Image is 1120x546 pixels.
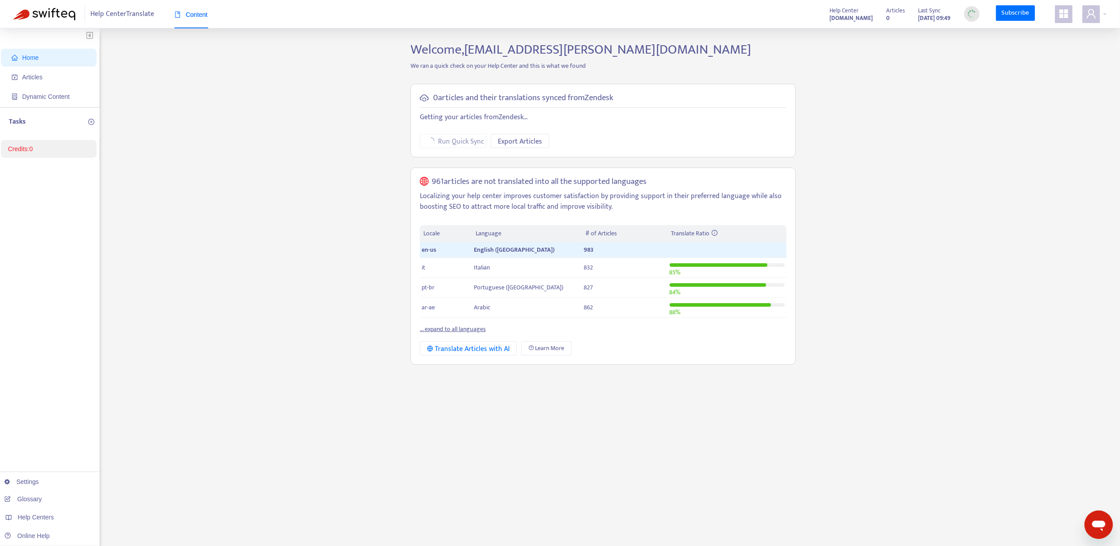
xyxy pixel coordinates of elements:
span: Last Sync [918,6,941,16]
span: Articles [887,6,905,16]
button: Translate Articles with AI [420,341,517,355]
h5: 961 articles are not translated into all the supported languages [432,177,647,187]
a: ... expand to all languages [420,324,486,334]
span: Learn More [535,343,565,353]
span: user [1086,8,1097,19]
span: Home [22,54,39,61]
button: Run Quick Sync [420,134,486,148]
span: 862 [584,302,593,312]
th: # of Articles [582,225,667,242]
span: English ([GEOGRAPHIC_DATA]) [474,245,554,255]
span: pt-br [422,282,434,292]
span: global [420,177,429,187]
button: Export Articles [491,134,549,148]
span: Help Centers [18,514,54,521]
a: Glossary [4,495,42,503]
th: Locale [420,225,472,242]
span: Help Center Translate [91,6,155,23]
span: account-book [12,74,18,80]
img: sync_loading.0b5143dde30e3a21642e.gif [966,8,977,19]
span: it [422,262,425,273]
span: home [12,55,18,61]
span: Articles [22,74,43,81]
span: Dynamic Content [22,93,70,100]
th: Language [472,225,582,242]
a: Learn More [521,341,572,355]
span: book [174,12,181,18]
p: Tasks [9,117,26,127]
p: Localizing your help center improves customer satisfaction by providing support in their preferre... [420,191,787,212]
span: Portuguese ([GEOGRAPHIC_DATA]) [474,282,563,292]
span: Welcome, [EMAIL_ADDRESS][PERSON_NAME][DOMAIN_NAME] [411,39,751,61]
span: loading [426,137,435,145]
p: We ran a quick check on your Help Center and this is what we found [404,61,802,70]
a: Online Help [4,532,50,539]
span: 85 % [670,267,681,277]
span: 84 % [670,287,681,297]
a: Credits:0 [8,145,33,152]
span: appstore [1058,8,1069,19]
a: Subscribe [996,5,1035,21]
iframe: Button to launch messaging window [1085,511,1113,539]
div: Translate Ratio [671,229,783,238]
span: 832 [584,262,593,273]
p: Getting your articles from Zendesk ... [420,112,787,123]
span: Export Articles [498,136,542,147]
span: cloud-sync [420,94,429,102]
img: Swifteq [13,8,75,20]
span: Help Center [830,6,859,16]
span: 983 [584,245,593,255]
span: en-us [422,245,436,255]
span: Arabic [474,302,490,312]
span: 88 % [670,307,681,317]
span: plus-circle [88,119,94,125]
span: 827 [584,282,593,292]
div: Translate Articles with AI [427,343,510,355]
span: Italian [474,262,490,273]
span: Content [174,11,208,18]
span: Run Quick Sync [438,136,484,147]
strong: [DATE] 09:49 [918,13,951,23]
a: [DOMAIN_NAME] [830,13,873,23]
span: ar-ae [422,302,435,312]
span: container [12,94,18,100]
strong: 0 [887,13,890,23]
h5: 0 articles and their translations synced from Zendesk [433,93,613,103]
a: Settings [4,478,39,485]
